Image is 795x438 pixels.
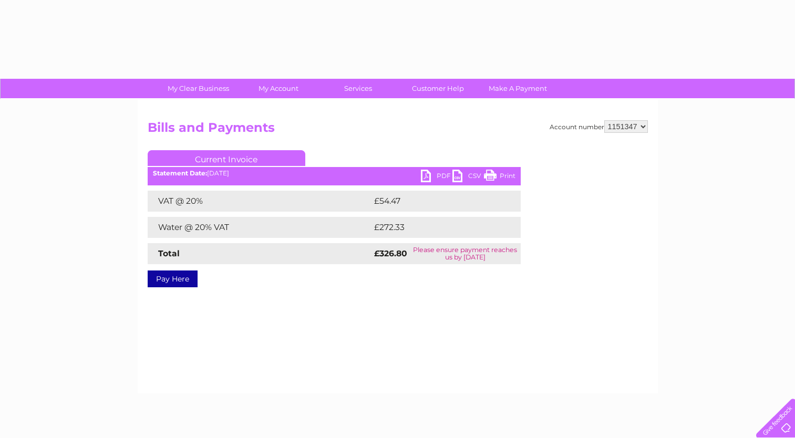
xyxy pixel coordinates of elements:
[153,169,207,177] b: Statement Date:
[421,170,452,185] a: PDF
[148,120,648,140] h2: Bills and Payments
[550,120,648,133] div: Account number
[484,170,515,185] a: Print
[374,248,407,258] strong: £326.80
[148,170,521,177] div: [DATE]
[148,217,371,238] td: Water @ 20% VAT
[158,248,180,258] strong: Total
[395,79,481,98] a: Customer Help
[315,79,401,98] a: Services
[410,243,520,264] td: Please ensure payment reaches us by [DATE]
[371,191,499,212] td: £54.47
[148,191,371,212] td: VAT @ 20%
[155,79,242,98] a: My Clear Business
[148,270,198,287] a: Pay Here
[148,150,305,166] a: Current Invoice
[452,170,484,185] a: CSV
[474,79,561,98] a: Make A Payment
[371,217,502,238] td: £272.33
[235,79,322,98] a: My Account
